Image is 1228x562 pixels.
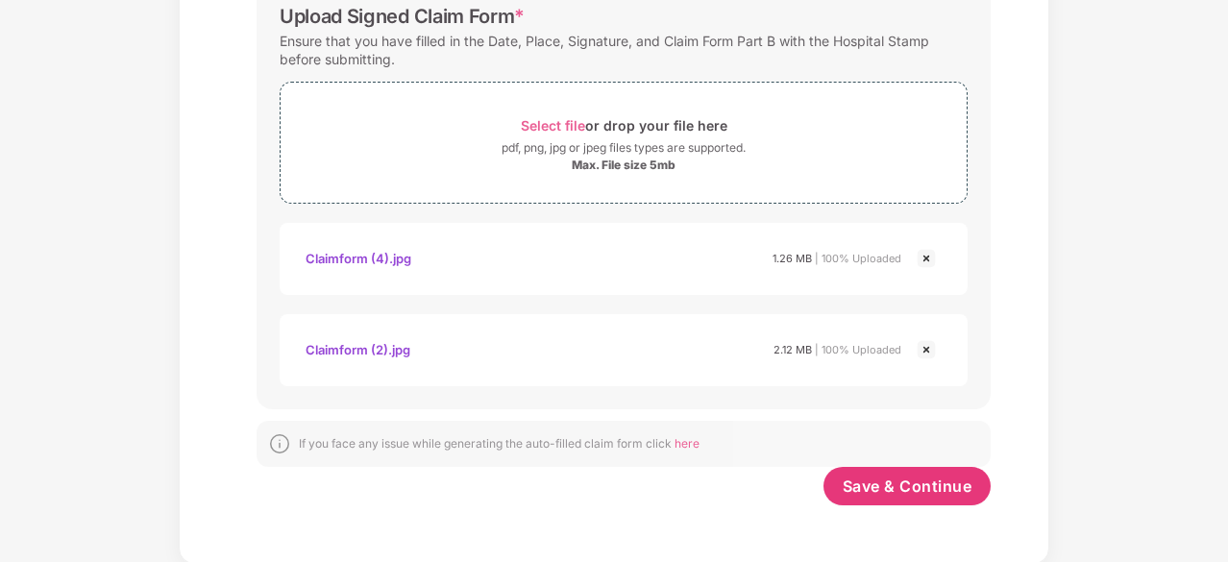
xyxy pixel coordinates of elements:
[815,343,901,356] span: | 100% Uploaded
[306,333,410,366] div: Claimform (2).jpg
[280,5,525,28] div: Upload Signed Claim Form
[915,247,938,270] img: svg+xml;base64,PHN2ZyBpZD0iQ3Jvc3MtMjR4MjQiIHhtbG5zPSJodHRwOi8vd3d3LnczLm9yZy8yMDAwL3N2ZyIgd2lkdG...
[502,138,746,158] div: pdf, png, jpg or jpeg files types are supported.
[521,112,727,138] div: or drop your file here
[774,343,812,356] span: 2.12 MB
[572,158,675,173] div: Max. File size 5mb
[843,476,972,497] span: Save & Continue
[306,242,411,275] div: Claimform (4).jpg
[281,97,967,188] span: Select fileor drop your file herepdf, png, jpg or jpeg files types are supported.Max. File size 5mb
[823,467,992,505] button: Save & Continue
[915,338,938,361] img: svg+xml;base64,PHN2ZyBpZD0iQ3Jvc3MtMjR4MjQiIHhtbG5zPSJodHRwOi8vd3d3LnczLm9yZy8yMDAwL3N2ZyIgd2lkdG...
[773,252,812,265] span: 1.26 MB
[280,28,968,72] div: Ensure that you have filled in the Date, Place, Signature, and Claim Form Part B with the Hospita...
[268,432,291,455] img: svg+xml;base64,PHN2ZyBpZD0iSW5mb18tXzMyeDMyIiBkYXRhLW5hbWU9IkluZm8gLSAzMngzMiIgeG1sbnM9Imh0dHA6Ly...
[815,252,901,265] span: | 100% Uploaded
[299,436,700,452] div: If you face any issue while generating the auto-filled claim form click
[521,117,585,134] span: Select file
[675,436,700,451] span: here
